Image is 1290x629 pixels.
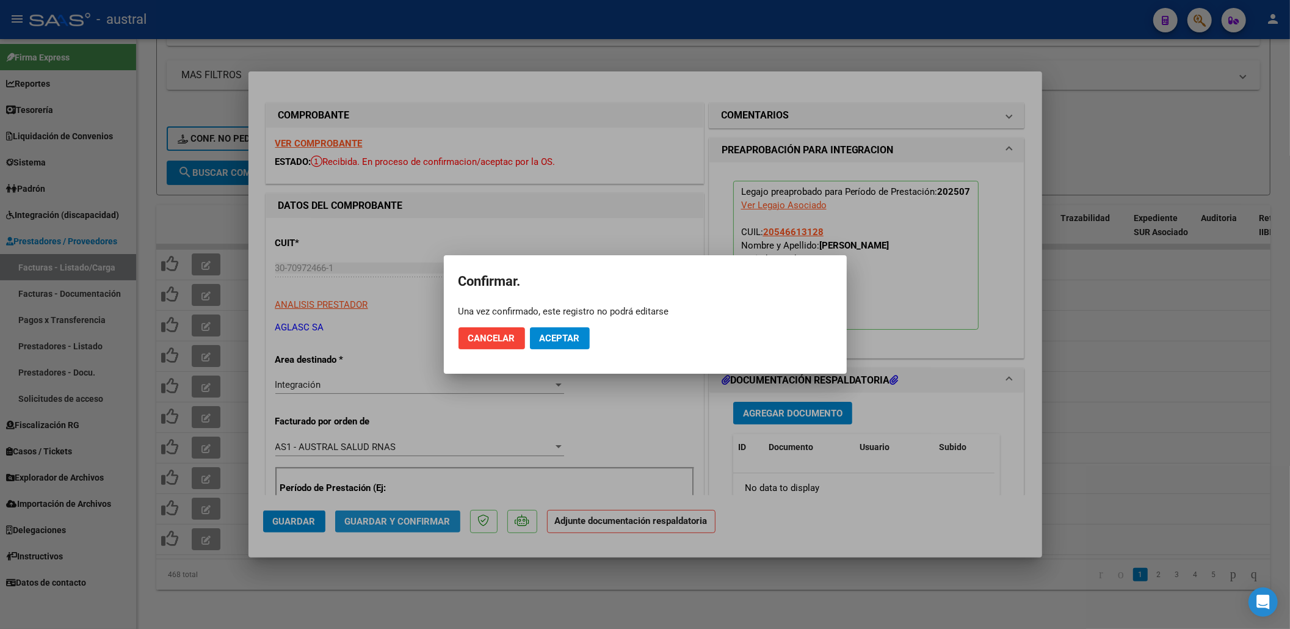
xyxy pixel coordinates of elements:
[1248,587,1278,617] div: Open Intercom Messenger
[458,270,832,293] h2: Confirmar.
[458,305,832,318] div: Una vez confirmado, este registro no podrá editarse
[530,327,590,349] button: Aceptar
[540,333,580,344] span: Aceptar
[468,333,515,344] span: Cancelar
[458,327,525,349] button: Cancelar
